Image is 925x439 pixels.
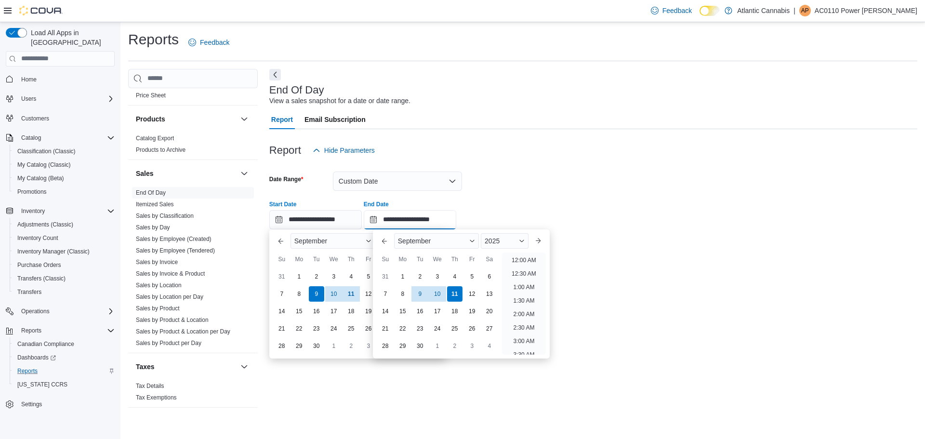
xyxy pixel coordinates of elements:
[509,322,538,333] li: 2:30 AM
[13,219,115,230] span: Adjustments (Classic)
[361,321,376,336] div: day-26
[10,158,119,172] button: My Catalog (Classic)
[509,308,538,320] li: 2:00 AM
[13,219,77,230] a: Adjustments (Classic)
[509,281,538,293] li: 1:00 AM
[291,233,375,249] div: Button. Open the month selector. September is currently selected.
[274,338,290,354] div: day-28
[13,365,115,377] span: Reports
[136,259,178,266] a: Sales by Invoice
[482,321,497,336] div: day-27
[395,269,410,284] div: day-1
[238,168,250,179] button: Sales
[344,269,359,284] div: day-4
[412,286,428,302] div: day-9
[274,286,290,302] div: day-7
[326,321,342,336] div: day-24
[13,146,115,157] span: Classification (Classic)
[326,286,342,302] div: day-10
[136,236,211,242] a: Sales by Employee (Created)
[291,269,307,284] div: day-1
[430,338,445,354] div: day-1
[361,269,376,284] div: day-5
[269,210,362,229] input: Press the down key to enter a popover containing a calendar. Press the escape key to close the po...
[326,338,342,354] div: day-1
[464,338,480,354] div: day-3
[17,275,66,282] span: Transfers (Classic)
[17,205,115,217] span: Inventory
[482,304,497,319] div: day-20
[17,93,40,105] button: Users
[136,235,211,243] span: Sales by Employee (Created)
[309,252,324,267] div: Tu
[326,252,342,267] div: We
[395,338,410,354] div: day-29
[2,72,119,86] button: Home
[17,261,61,269] span: Purchase Orders
[136,362,155,372] h3: Taxes
[17,306,53,317] button: Operations
[482,286,497,302] div: day-13
[395,252,410,267] div: Mo
[136,134,174,142] span: Catalog Export
[482,338,497,354] div: day-4
[21,95,36,103] span: Users
[200,38,229,47] span: Feedback
[136,135,174,142] a: Catalog Export
[464,304,480,319] div: day-19
[136,305,180,312] a: Sales by Product
[274,304,290,319] div: day-14
[128,380,258,407] div: Taxes
[136,340,201,346] a: Sales by Product per Day
[128,30,179,49] h1: Reports
[238,113,250,125] button: Products
[447,252,462,267] div: Th
[485,237,500,245] span: 2025
[269,145,301,156] h3: Report
[269,69,281,80] button: Next
[10,185,119,199] button: Promotions
[136,212,194,220] span: Sales by Classification
[128,90,258,105] div: Pricing
[10,285,119,299] button: Transfers
[185,33,233,52] a: Feedback
[238,361,250,372] button: Taxes
[128,187,258,353] div: Sales
[447,304,462,319] div: day-18
[274,252,290,267] div: Su
[136,92,166,99] span: Price Sheet
[291,304,307,319] div: day-15
[291,252,307,267] div: Mo
[361,304,376,319] div: day-19
[2,305,119,318] button: Operations
[10,258,119,272] button: Purchase Orders
[21,207,45,215] span: Inventory
[309,338,324,354] div: day-30
[464,321,480,336] div: day-26
[378,286,393,302] div: day-7
[136,224,170,231] a: Sales by Day
[17,93,115,105] span: Users
[274,321,290,336] div: day-21
[136,394,177,401] a: Tax Exemptions
[508,268,540,279] li: 12:30 AM
[530,233,546,249] button: Next month
[647,1,696,20] a: Feedback
[13,159,75,171] a: My Catalog (Classic)
[136,114,237,124] button: Products
[136,339,201,347] span: Sales by Product per Day
[136,169,237,178] button: Sales
[269,200,297,208] label: Start Date
[17,399,46,410] a: Settings
[17,248,90,255] span: Inventory Manager (Classic)
[17,132,45,144] button: Catalog
[17,306,115,317] span: Operations
[136,114,165,124] h3: Products
[13,232,62,244] a: Inventory Count
[464,269,480,284] div: day-5
[17,221,73,228] span: Adjustments (Classic)
[6,68,115,437] nav: Complex example
[136,282,182,289] a: Sales by Location
[737,5,790,16] p: Atlantic Cannabis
